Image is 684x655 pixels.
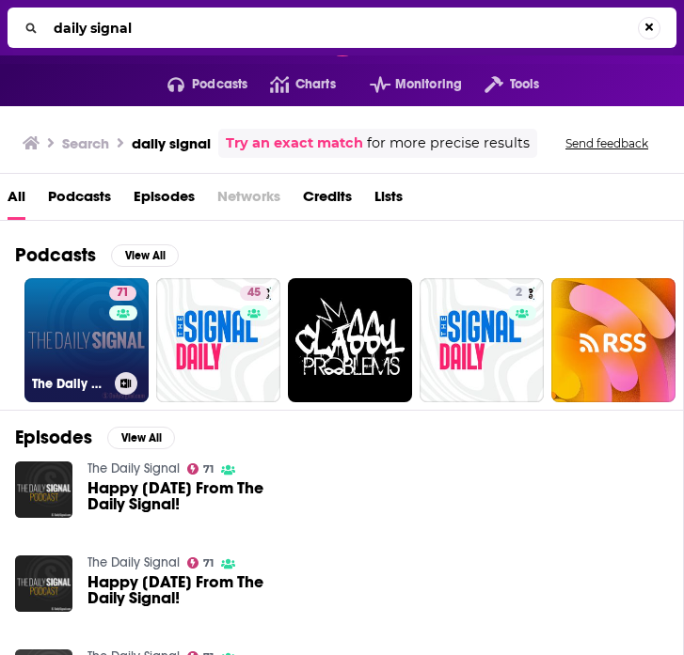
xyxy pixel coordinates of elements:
button: open menu [462,70,539,100]
span: Podcasts [192,71,247,98]
a: 2 [508,286,530,301]
a: 71 [187,463,215,475]
h2: Episodes [15,426,92,449]
span: Monitoring [395,71,462,98]
span: for more precise results [367,133,530,154]
span: Happy [DATE] From The Daily Signal! [87,480,302,512]
a: 45 [240,286,268,301]
img: Happy Independence Day From The Daily Signal! [15,461,72,519]
a: Credits [303,181,352,220]
a: The Daily Signal [87,460,180,476]
a: Happy Independence Day From The Daily Signal! [87,480,302,512]
span: 2 [516,284,522,303]
span: 71 [203,559,214,568]
a: 2 [420,278,544,402]
span: 71 [203,465,214,474]
span: 45 [247,284,261,303]
a: Episodes [134,181,195,220]
input: Search... [46,13,638,43]
span: Networks [217,181,280,220]
a: Lists [374,181,403,220]
a: All [8,181,25,220]
a: 45 [156,278,280,402]
span: 71 [117,284,129,303]
a: Try an exact match [226,133,363,154]
span: Tools [510,71,540,98]
h2: Podcasts [15,243,96,267]
a: 71 [109,286,136,301]
div: Search... [8,8,676,48]
a: Charts [247,70,335,100]
a: PodcastsView All [15,243,179,267]
span: Happy [DATE] From The Daily Signal! [87,574,302,606]
button: View All [111,244,179,267]
h3: Search [62,134,109,152]
img: Happy Independence Day From The Daily Signal! [15,555,72,613]
a: Podcasts [48,181,111,220]
button: open menu [347,70,462,100]
a: The Daily Signal [87,554,180,570]
button: open menu [145,70,248,100]
h3: daily signal [132,134,211,152]
a: EpisodesView All [15,426,175,449]
span: Charts [295,71,336,98]
a: Happy Independence Day From The Daily Signal! [87,574,302,606]
button: Send feedback [560,135,654,151]
h3: The Daily Signal [32,376,107,392]
a: 71The Daily Signal [24,278,149,402]
button: View All [107,427,175,449]
a: 71 [187,557,215,569]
